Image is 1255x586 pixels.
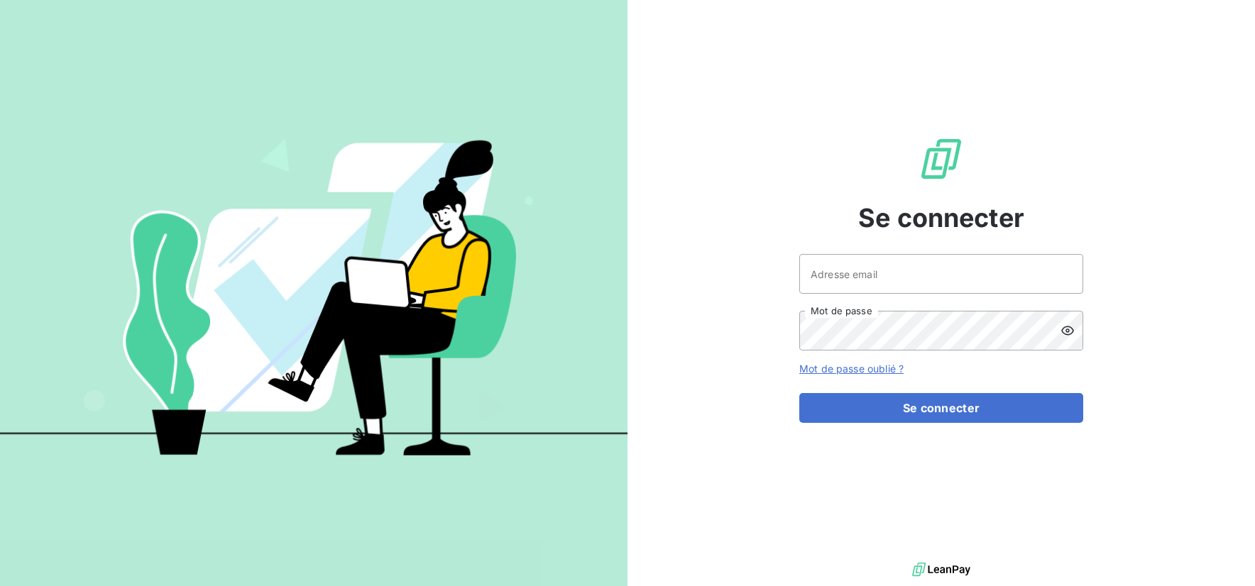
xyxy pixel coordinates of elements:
[799,363,904,375] a: Mot de passe oublié ?
[799,254,1083,294] input: placeholder
[919,136,964,182] img: Logo LeanPay
[799,393,1083,423] button: Se connecter
[858,199,1024,237] span: Se connecter
[912,559,970,580] img: logo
